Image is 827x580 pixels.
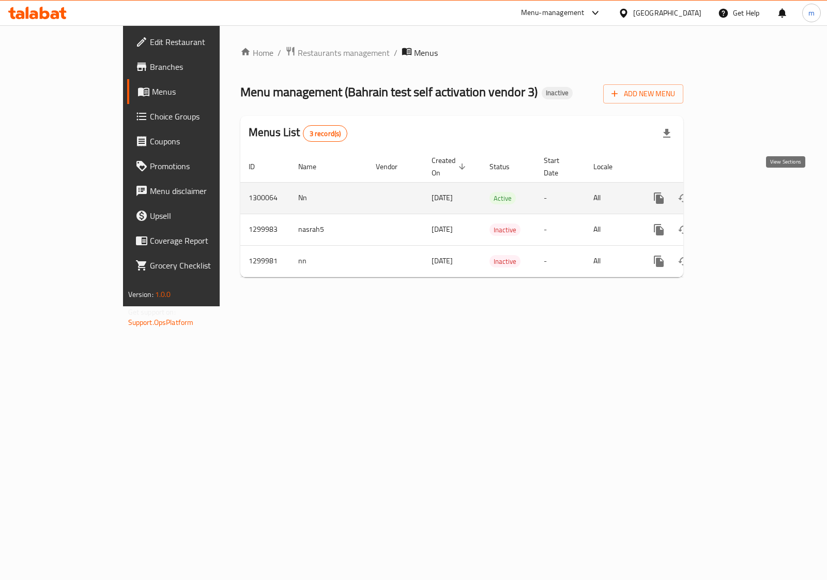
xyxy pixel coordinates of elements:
a: Promotions [127,154,261,179]
div: Inactive [542,87,573,99]
td: - [535,182,585,214]
span: Menu disclaimer [150,185,253,197]
span: [DATE] [432,191,453,204]
a: Support.OpsPlatform [128,316,194,329]
td: 1299981 [240,245,290,277]
span: Name [298,160,330,173]
td: nn [290,245,367,277]
span: Get support on: [128,305,176,319]
li: / [278,47,281,59]
th: Actions [638,151,754,183]
span: Coverage Report [150,234,253,247]
span: Active [489,192,516,204]
span: Branches [150,61,253,73]
span: Created On [432,154,469,179]
td: nasrah5 [290,214,367,245]
td: Nn [290,182,367,214]
td: 1300064 [240,182,290,214]
span: Choice Groups [150,110,253,123]
span: Locale [593,160,626,173]
span: Promotions [150,160,253,172]
button: more [647,186,671,211]
table: enhanced table [240,151,754,277]
div: Inactive [489,224,520,236]
span: Upsell [150,210,253,222]
button: more [647,217,671,242]
li: / [394,47,397,59]
div: [GEOGRAPHIC_DATA] [633,7,701,19]
a: Branches [127,54,261,79]
a: Coupons [127,129,261,154]
td: 1299983 [240,214,290,245]
div: Export file [654,121,679,146]
span: [DATE] [432,254,453,267]
span: Version: [128,288,154,301]
div: Total records count [303,125,348,142]
span: [DATE] [432,222,453,236]
a: Choice Groups [127,104,261,129]
a: Coverage Report [127,228,261,253]
span: 1.0.0 [155,288,171,301]
button: Change Status [671,217,696,242]
span: Menus [152,85,253,98]
h2: Menus List [249,125,347,142]
span: Menus [414,47,438,59]
td: All [585,245,638,277]
button: more [647,249,671,274]
span: Menu management ( Bahrain test self activation vendor 3 ) [240,80,538,103]
button: Add New Menu [603,84,683,103]
span: Restaurants management [298,47,390,59]
span: m [808,7,815,19]
a: Menus [127,79,261,104]
a: Restaurants management [285,46,390,60]
div: Menu-management [521,7,585,19]
span: Grocery Checklist [150,259,253,272]
span: Start Date [544,154,573,179]
a: Menu disclaimer [127,179,261,203]
span: Inactive [542,88,573,97]
span: Coupons [150,135,253,147]
a: Grocery Checklist [127,253,261,278]
button: Change Status [671,249,696,274]
span: 3 record(s) [303,129,347,139]
span: Status [489,160,523,173]
span: Edit Restaurant [150,36,253,48]
td: All [585,182,638,214]
span: Inactive [489,256,520,267]
span: Add New Menu [611,87,675,100]
td: - [535,214,585,245]
span: Inactive [489,224,520,236]
a: Upsell [127,203,261,228]
td: - [535,245,585,277]
span: Vendor [376,160,411,173]
span: ID [249,160,268,173]
nav: breadcrumb [240,46,683,60]
td: All [585,214,638,245]
a: Edit Restaurant [127,29,261,54]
